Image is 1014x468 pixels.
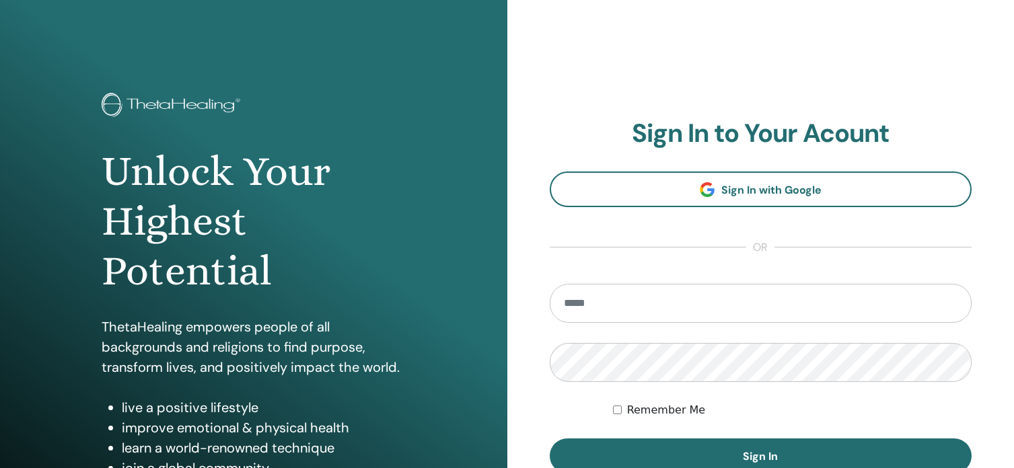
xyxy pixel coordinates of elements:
[550,118,972,149] h2: Sign In to Your Acount
[613,402,972,418] div: Keep me authenticated indefinitely or until I manually logout
[122,438,406,458] li: learn a world-renowned technique
[743,449,778,463] span: Sign In
[122,397,406,418] li: live a positive lifestyle
[550,171,972,207] a: Sign In with Google
[122,418,406,438] li: improve emotional & physical health
[721,183,822,197] span: Sign In with Google
[746,239,774,256] span: or
[102,317,406,377] p: ThetaHealing empowers people of all backgrounds and religions to find purpose, transform lives, a...
[102,147,406,297] h1: Unlock Your Highest Potential
[627,402,706,418] label: Remember Me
